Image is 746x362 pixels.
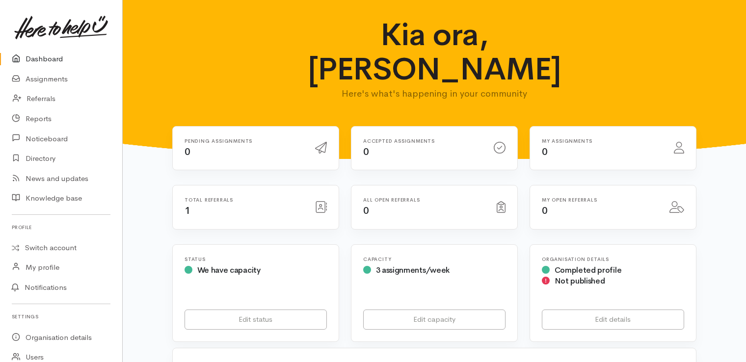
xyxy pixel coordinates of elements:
[185,138,303,144] h6: Pending assignments
[291,18,579,87] h1: Kia ora, [PERSON_NAME]
[185,205,190,217] span: 1
[185,146,190,158] span: 0
[555,276,605,286] span: Not published
[363,138,482,144] h6: Accepted assignments
[542,138,662,144] h6: My assignments
[185,197,303,203] h6: Total referrals
[197,265,261,275] span: We have capacity
[363,257,506,262] h6: Capacity
[363,146,369,158] span: 0
[376,265,450,275] span: 3 assignments/week
[542,205,548,217] span: 0
[363,310,506,330] a: Edit capacity
[363,197,485,203] h6: All open referrals
[12,221,110,234] h6: Profile
[542,197,658,203] h6: My open referrals
[185,310,327,330] a: Edit status
[542,257,684,262] h6: Organisation Details
[291,87,579,101] p: Here's what's happening in your community
[542,146,548,158] span: 0
[363,205,369,217] span: 0
[12,310,110,323] h6: Settings
[542,310,684,330] a: Edit details
[185,257,327,262] h6: Status
[555,265,622,275] span: Completed profile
